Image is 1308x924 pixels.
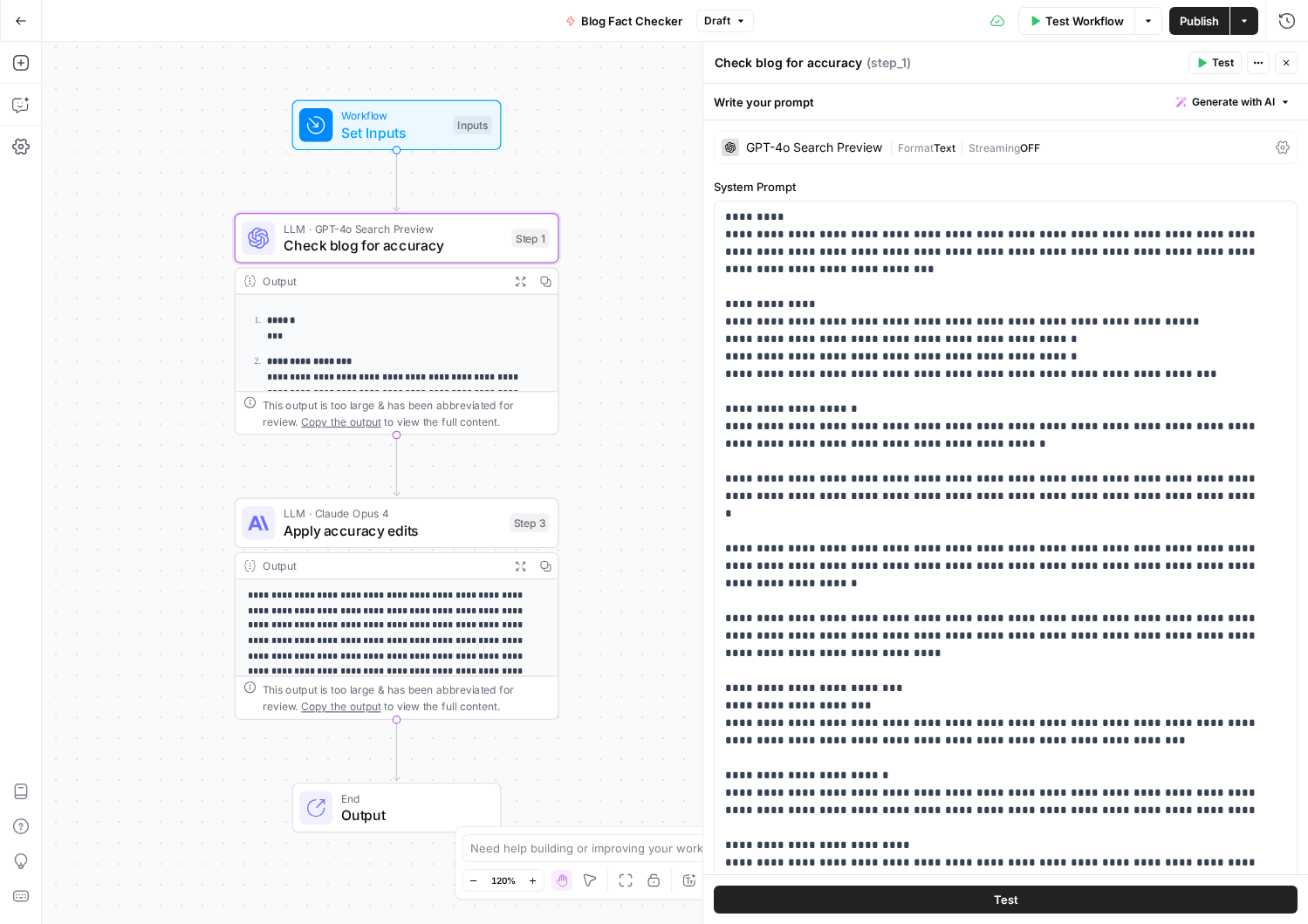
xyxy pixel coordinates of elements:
[1020,141,1040,154] span: OFF
[394,435,400,496] g: Edge from step_1 to step_3
[898,141,934,154] span: Format
[510,514,550,533] div: Step 3
[341,804,483,825] span: Output
[1045,12,1124,30] span: Test Workflow
[341,107,445,124] span: Workflow
[955,138,969,155] span: |
[263,681,550,715] div: This output is too large & has been abbreviated for review. to view the full content.
[704,13,730,29] span: Draft
[714,178,1298,195] label: System Prompt
[714,886,1298,914] button: Test
[1180,12,1219,30] span: Publish
[263,273,502,290] div: Output
[1188,51,1242,74] button: Test
[341,790,483,806] span: End
[889,138,898,155] span: |
[235,783,559,833] div: EndOutput
[341,122,445,143] span: Set Inputs
[696,10,754,32] button: Draft
[453,116,491,135] div: Inputs
[866,54,911,72] span: ( step_1 )
[1212,55,1234,71] span: Test
[715,54,862,72] textarea: Check blog for accuracy
[512,229,550,248] div: Step 1
[301,700,380,712] span: Copy the output
[263,558,502,574] div: Output
[555,7,693,35] button: Blog Fact Checker
[394,720,400,781] g: Edge from step_3 to end
[284,505,502,522] span: LLM · Claude Opus 4
[284,221,503,237] span: LLM · GPT-4o Search Preview
[1192,94,1275,110] span: Generate with AI
[1018,7,1134,35] button: Test Workflow
[263,396,550,429] div: This output is too large & has been abbreviated for review. to view the full content.
[301,415,380,428] span: Copy the output
[994,891,1018,908] span: Test
[235,100,559,151] div: WorkflowSet InputsInputs
[746,141,882,154] div: GPT-4o Search Preview
[1169,91,1298,113] button: Generate with AI
[491,873,516,887] span: 120%
[284,520,502,541] span: Apply accuracy edits
[934,141,955,154] span: Text
[394,150,400,211] g: Edge from start to step_1
[969,141,1020,154] span: Streaming
[284,235,503,256] span: Check blog for accuracy
[703,84,1308,120] div: Write your prompt
[1169,7,1229,35] button: Publish
[581,12,682,30] span: Blog Fact Checker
